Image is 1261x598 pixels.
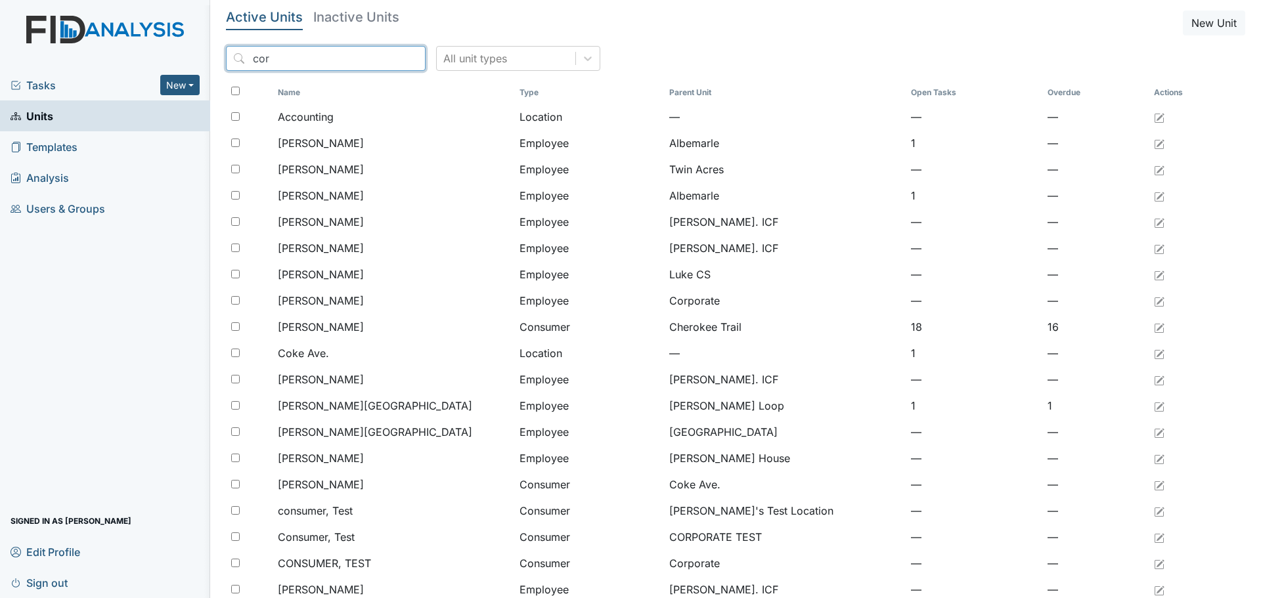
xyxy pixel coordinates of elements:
[906,182,1042,209] td: 1
[906,314,1042,340] td: 18
[1154,161,1164,177] a: Edit
[11,542,80,562] span: Edit Profile
[278,293,364,309] span: [PERSON_NAME]
[664,261,906,288] td: Luke CS
[514,524,664,550] td: Consumer
[278,319,364,335] span: [PERSON_NAME]
[1154,424,1164,440] a: Edit
[1042,81,1149,104] th: Toggle SortBy
[278,345,329,361] span: Coke Ave.
[906,419,1042,445] td: —
[1154,529,1164,545] a: Edit
[278,529,355,545] span: Consumer, Test
[160,75,200,95] button: New
[11,77,160,93] a: Tasks
[664,235,906,261] td: [PERSON_NAME]. ICF
[1042,314,1149,340] td: 16
[1154,240,1164,256] a: Edit
[1154,293,1164,309] a: Edit
[664,314,906,340] td: Cherokee Trail
[514,182,664,209] td: Employee
[906,104,1042,130] td: —
[1042,182,1149,209] td: —
[1149,81,1214,104] th: Actions
[906,130,1042,156] td: 1
[1154,109,1164,125] a: Edit
[278,450,364,466] span: [PERSON_NAME]
[278,135,364,151] span: [PERSON_NAME]
[514,471,664,498] td: Consumer
[11,137,77,157] span: Templates
[1154,477,1164,492] a: Edit
[664,288,906,314] td: Corporate
[1042,209,1149,235] td: —
[443,51,507,66] div: All unit types
[11,106,53,126] span: Units
[226,11,303,24] h5: Active Units
[906,498,1042,524] td: —
[1042,340,1149,366] td: —
[1154,555,1164,571] a: Edit
[1042,104,1149,130] td: —
[664,419,906,445] td: [GEOGRAPHIC_DATA]
[514,419,664,445] td: Employee
[1154,503,1164,519] a: Edit
[278,582,364,597] span: [PERSON_NAME]
[514,261,664,288] td: Employee
[278,240,364,256] span: [PERSON_NAME]
[906,471,1042,498] td: —
[664,130,906,156] td: Albemarle
[278,188,364,203] span: [PERSON_NAME]
[313,11,399,24] h5: Inactive Units
[1042,366,1149,393] td: —
[1042,130,1149,156] td: —
[11,198,105,219] span: Users & Groups
[514,498,664,524] td: Consumer
[1042,261,1149,288] td: —
[906,156,1042,182] td: —
[906,81,1042,104] th: Toggle SortBy
[664,393,906,419] td: [PERSON_NAME] Loop
[273,81,514,104] th: Toggle SortBy
[906,209,1042,235] td: —
[664,471,906,498] td: Coke Ave.
[278,424,472,440] span: [PERSON_NAME][GEOGRAPHIC_DATA]
[11,572,68,593] span: Sign out
[1154,582,1164,597] a: Edit
[1154,188,1164,203] a: Edit
[514,156,664,182] td: Employee
[906,288,1042,314] td: —
[664,445,906,471] td: [PERSON_NAME] House
[906,445,1042,471] td: —
[1154,345,1164,361] a: Edit
[906,366,1042,393] td: —
[1042,498,1149,524] td: —
[514,550,664,576] td: Consumer
[906,393,1042,419] td: 1
[514,130,664,156] td: Employee
[278,109,334,125] span: Accounting
[664,182,906,209] td: Albemarle
[514,314,664,340] td: Consumer
[664,366,906,393] td: [PERSON_NAME]. ICF
[278,477,364,492] span: [PERSON_NAME]
[664,104,906,130] td: —
[664,209,906,235] td: [PERSON_NAME]. ICF
[11,511,131,531] span: Signed in as [PERSON_NAME]
[1154,135,1164,151] a: Edit
[278,214,364,230] span: [PERSON_NAME]
[226,46,426,71] input: Search...
[278,267,364,282] span: [PERSON_NAME]
[11,167,69,188] span: Analysis
[278,398,472,414] span: [PERSON_NAME][GEOGRAPHIC_DATA]
[278,372,364,387] span: [PERSON_NAME]
[906,340,1042,366] td: 1
[514,209,664,235] td: Employee
[1042,445,1149,471] td: —
[664,550,906,576] td: Corporate
[1042,550,1149,576] td: —
[514,81,664,104] th: Toggle SortBy
[664,340,906,366] td: —
[664,498,906,524] td: [PERSON_NAME]'s Test Location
